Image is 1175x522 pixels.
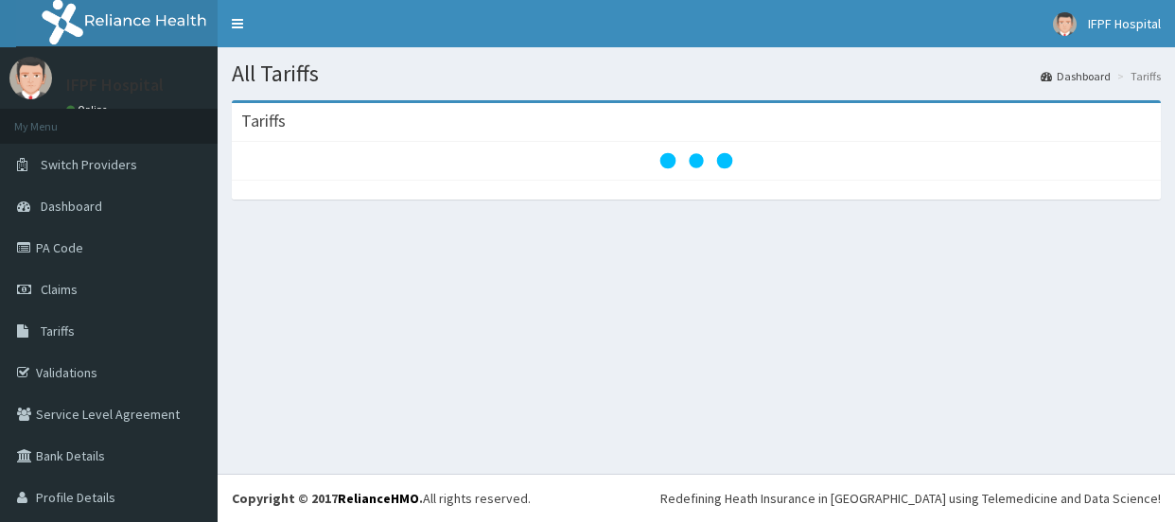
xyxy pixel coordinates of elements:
[338,490,419,507] a: RelianceHMO
[658,123,734,199] svg: audio-loading
[41,322,75,339] span: Tariffs
[1053,12,1077,36] img: User Image
[41,198,102,215] span: Dashboard
[66,77,164,94] p: IFPF Hospital
[660,489,1161,508] div: Redefining Heath Insurance in [GEOGRAPHIC_DATA] using Telemedicine and Data Science!
[9,57,52,99] img: User Image
[41,156,137,173] span: Switch Providers
[232,490,423,507] strong: Copyright © 2017 .
[66,103,112,116] a: Online
[41,281,78,298] span: Claims
[232,61,1161,86] h1: All Tariffs
[1113,68,1161,84] li: Tariffs
[1088,15,1161,32] span: IFPF Hospital
[1041,68,1111,84] a: Dashboard
[241,113,286,130] h3: Tariffs
[218,474,1175,522] footer: All rights reserved.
